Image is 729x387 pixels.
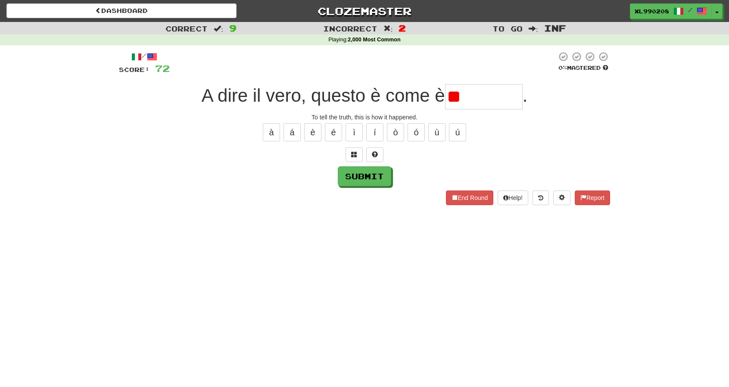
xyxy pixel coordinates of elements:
[492,24,523,33] span: To go
[283,123,301,141] button: á
[119,113,610,122] div: To tell the truth, this is how it happened.
[688,7,692,13] span: /
[366,147,383,162] button: Single letter hint - you only get 1 per sentence and score half the points! alt+h
[630,3,712,19] a: XL990208 /
[338,166,391,186] button: Submit
[523,85,528,106] span: .
[165,24,208,33] span: Correct
[6,3,237,18] a: Dashboard
[498,190,528,205] button: Help!
[304,123,321,141] button: è
[323,24,377,33] span: Incorrect
[366,123,383,141] button: í
[325,123,342,141] button: é
[449,123,466,141] button: ú
[383,25,393,32] span: :
[408,123,425,141] button: ó
[214,25,223,32] span: :
[263,123,280,141] button: à
[428,123,445,141] button: ù
[446,190,493,205] button: End Round
[202,85,445,106] span: A dire il vero, questo è come è
[119,66,150,73] span: Score:
[533,190,549,205] button: Round history (alt+y)
[346,123,363,141] button: ì
[387,123,404,141] button: ò
[119,51,170,62] div: /
[155,63,170,74] span: 72
[346,147,363,162] button: Switch sentence to multiple choice alt+p
[558,64,567,71] span: 0 %
[635,7,669,15] span: XL990208
[529,25,538,32] span: :
[399,23,406,33] span: 2
[557,64,610,72] div: Mastered
[229,23,237,33] span: 9
[575,190,610,205] button: Report
[249,3,480,19] a: Clozemaster
[348,37,400,43] strong: 2,000 Most Common
[544,23,566,33] span: Inf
